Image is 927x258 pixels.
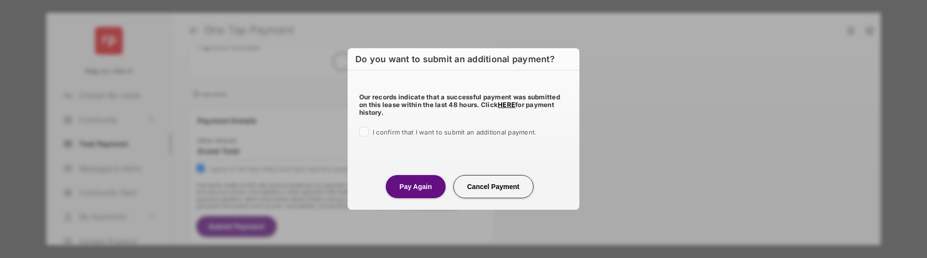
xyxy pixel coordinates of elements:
h6: Do you want to submit an additional payment? [348,48,579,70]
span: I confirm that I want to submit an additional payment. [373,128,536,136]
a: HERE [498,101,515,109]
button: Cancel Payment [453,175,534,198]
button: Pay Again [386,175,445,198]
h5: Our records indicate that a successful payment was submitted on this lease within the last 48 hou... [359,93,568,116]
